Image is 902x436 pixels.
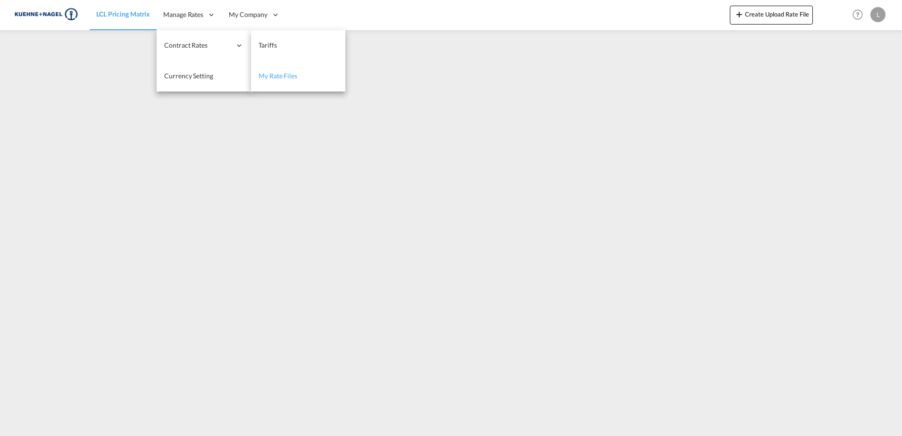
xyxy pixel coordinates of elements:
[259,72,297,80] span: My Rate Files
[251,30,345,61] a: Tariffs
[734,8,745,20] md-icon: icon-plus 400-fg
[259,41,276,49] span: Tariffs
[164,41,231,50] span: Contract Rates
[157,30,251,61] div: Contract Rates
[163,10,203,19] span: Manage Rates
[251,61,345,92] a: My Rate Files
[164,72,213,80] span: Currency Setting
[96,10,150,18] span: LCL Pricing Matrix
[850,7,870,24] div: Help
[870,7,885,22] div: L
[157,61,251,92] a: Currency Setting
[14,4,78,25] img: 36441310f41511efafde313da40ec4a4.png
[850,7,866,23] span: Help
[229,10,267,19] span: My Company
[730,6,813,25] button: icon-plus 400-fgCreate Upload Rate File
